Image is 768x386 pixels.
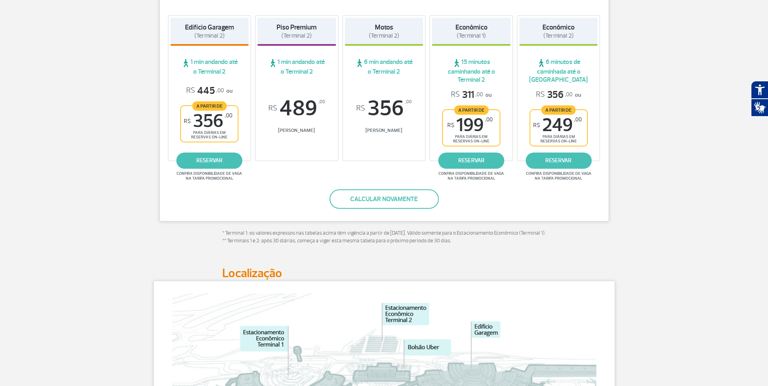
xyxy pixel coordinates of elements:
span: (Terminal 1) [457,32,486,40]
p: ou [451,89,491,101]
span: para diárias em reservas on-line [188,130,231,140]
span: Confira disponibilidade de vaga na tarifa promocional [525,171,593,181]
p: ou [186,85,232,97]
span: A partir de [541,105,576,115]
sup: R$ [447,122,454,129]
span: 249 [533,116,582,134]
span: para diárias em reservas on-line [537,134,580,144]
a: reservar [525,153,591,169]
span: 199 [447,116,493,134]
span: A partir de [192,101,227,110]
p: * Terminal 1: os valores expressos nas tabelas acima têm vigência a partir de [DATE]. Válido some... [222,229,546,245]
sup: R$ [268,104,277,113]
span: [PERSON_NAME] [257,127,336,134]
strong: Econômico [542,23,574,32]
span: A partir de [454,105,489,115]
a: reservar [438,153,504,169]
span: 489 [257,98,336,119]
span: (Terminal 2) [194,32,225,40]
strong: Piso Premium [277,23,317,32]
sup: ,00 [405,98,412,106]
span: Confira disponibilidade de vaga na tarifa promocional [175,171,243,181]
sup: R$ [184,118,191,125]
button: Abrir tradutor de língua de sinais. [751,99,768,117]
strong: Edifício Garagem [185,23,234,32]
button: Abrir recursos assistivos. [751,81,768,99]
sup: R$ [356,104,365,113]
h2: Localização [222,266,546,281]
strong: Econômico [455,23,487,32]
span: para diárias em reservas on-line [450,134,493,144]
sup: R$ [533,122,540,129]
span: 311 [451,89,483,101]
sup: ,00 [574,116,582,123]
span: 15 minutos caminhando até o Terminal 2 [432,58,511,84]
span: [PERSON_NAME] [345,127,423,134]
span: 6 min andando até o Terminal 2 [345,58,423,76]
span: 6 minutos de caminhada até o [GEOGRAPHIC_DATA] [519,58,598,84]
button: Calcular novamente [330,189,439,209]
span: 356 [184,112,232,130]
sup: ,00 [225,112,232,119]
span: 356 [345,98,423,119]
sup: ,00 [485,116,493,123]
span: (Terminal 2) [369,32,399,40]
span: 1 min andando até o Terminal 2 [257,58,336,76]
div: Plugin de acessibilidade da Hand Talk. [751,81,768,117]
span: 445 [186,85,224,97]
span: (Terminal 2) [543,32,574,40]
span: Confira disponibilidade de vaga na tarifa promocional [437,171,505,181]
a: reservar [177,153,243,169]
span: 1 min andando até o Terminal 2 [170,58,249,76]
span: 356 [536,89,572,101]
p: ou [536,89,581,101]
span: (Terminal 2) [281,32,312,40]
sup: ,00 [319,98,325,106]
strong: Motos [375,23,393,32]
